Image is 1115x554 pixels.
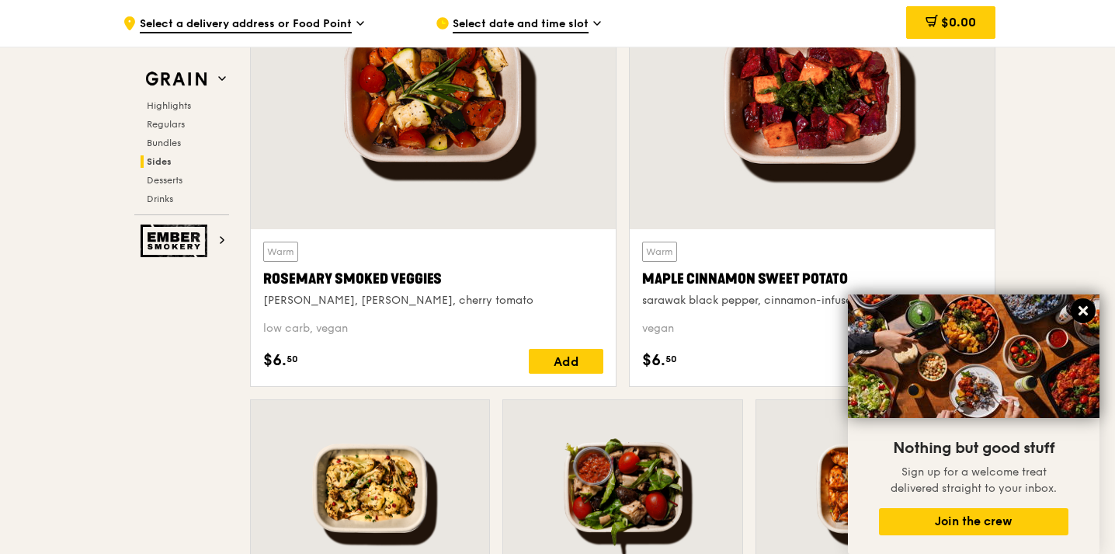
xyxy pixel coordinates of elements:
[642,349,665,372] span: $6.
[147,119,185,130] span: Regulars
[642,242,677,262] div: Warm
[1071,298,1096,323] button: Close
[879,508,1068,535] button: Join the crew
[147,138,181,148] span: Bundles
[642,268,982,290] div: Maple Cinnamon Sweet Potato
[287,353,298,365] span: 50
[147,193,173,204] span: Drinks
[263,293,603,308] div: [PERSON_NAME], [PERSON_NAME], cherry tomato
[263,268,603,290] div: Rosemary Smoked Veggies
[263,349,287,372] span: $6.
[642,293,982,308] div: sarawak black pepper, cinnamon-infused maple syrup, kale
[453,16,589,33] span: Select date and time slot
[141,225,212,257] img: Ember Smokery web logo
[642,321,982,336] div: vegan
[147,156,172,167] span: Sides
[893,439,1054,458] span: Nothing but good stuff
[141,65,212,93] img: Grain web logo
[263,242,298,262] div: Warm
[941,15,976,30] span: $0.00
[891,465,1057,495] span: Sign up for a welcome treat delivered straight to your inbox.
[529,349,603,374] div: Add
[263,321,603,336] div: low carb, vegan
[140,16,352,33] span: Select a delivery address or Food Point
[147,100,191,111] span: Highlights
[848,294,1099,418] img: DSC07876-Edit02-Large.jpeg
[665,353,677,365] span: 50
[147,175,182,186] span: Desserts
